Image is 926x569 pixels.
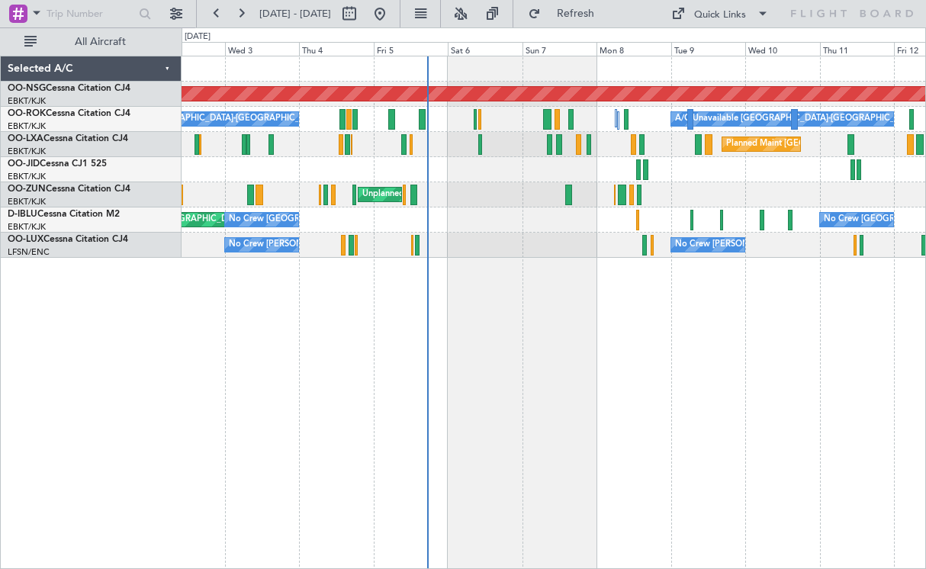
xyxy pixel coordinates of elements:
input: Trip Number [47,2,134,25]
button: Refresh [521,2,613,26]
button: Quick Links [664,2,776,26]
a: EBKT/KJK [8,171,46,182]
div: Thu 11 [820,42,895,56]
a: OO-LXACessna Citation CJ4 [8,134,128,143]
div: Mon 8 [596,42,671,56]
div: [DATE] [185,31,211,43]
div: No Crew [PERSON_NAME] ([PERSON_NAME]) [229,233,412,256]
a: EBKT/KJK [8,221,46,233]
div: Wed 3 [225,42,300,56]
span: OO-LUX [8,235,43,244]
span: OO-JID [8,159,40,169]
a: OO-JIDCessna CJ1 525 [8,159,107,169]
a: OO-ZUNCessna Citation CJ4 [8,185,130,194]
div: A/C Unavailable [GEOGRAPHIC_DATA]-[GEOGRAPHIC_DATA] [675,108,918,130]
span: [DATE] - [DATE] [259,7,331,21]
a: EBKT/KJK [8,196,46,207]
a: D-IBLUCessna Citation M2 [8,210,120,219]
span: OO-LXA [8,134,43,143]
span: OO-ROK [8,109,46,118]
div: No Crew [PERSON_NAME] ([PERSON_NAME]) [675,233,858,256]
div: No Crew [GEOGRAPHIC_DATA] ([GEOGRAPHIC_DATA] National) [229,208,484,231]
a: EBKT/KJK [8,146,46,157]
span: OO-NSG [8,84,46,93]
div: Wed 10 [745,42,820,56]
div: Fri 5 [374,42,449,56]
div: Quick Links [694,8,746,23]
a: OO-ROKCessna Citation CJ4 [8,109,130,118]
button: All Aircraft [17,30,166,54]
a: OO-NSGCessna Citation CJ4 [8,84,130,93]
a: EBKT/KJK [8,121,46,132]
div: A/C Unavailable [GEOGRAPHIC_DATA]-[GEOGRAPHIC_DATA] [80,108,323,130]
a: OO-LUXCessna Citation CJ4 [8,235,128,244]
div: Thu 4 [299,42,374,56]
span: D-IBLU [8,210,37,219]
div: Sun 7 [522,42,597,56]
div: Sat 6 [448,42,522,56]
a: EBKT/KJK [8,95,46,107]
div: Tue 2 [150,42,225,56]
span: OO-ZUN [8,185,46,194]
a: LFSN/ENC [8,246,50,258]
span: Refresh [544,8,608,19]
span: All Aircraft [40,37,161,47]
div: Unplanned Maint [GEOGRAPHIC_DATA] ([GEOGRAPHIC_DATA]) [362,183,613,206]
div: Tue 9 [671,42,746,56]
